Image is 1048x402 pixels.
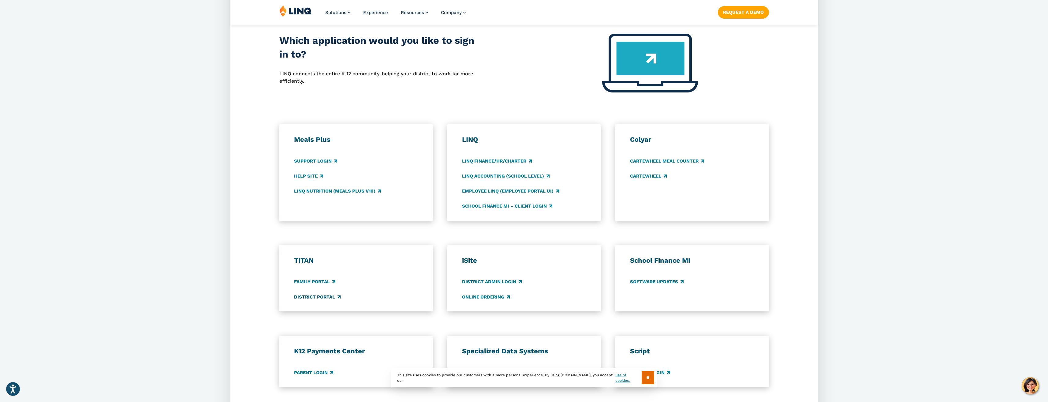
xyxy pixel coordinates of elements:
[294,347,418,355] h3: K12 Payments Center
[325,10,346,15] span: Solutions
[718,6,769,18] a: Request a Demo
[462,347,586,355] h3: Specialized Data Systems
[630,173,667,179] a: CARTEWHEEL
[294,369,333,376] a: Parent Login
[294,294,341,300] a: District Portal
[630,279,684,285] a: Software Updates
[462,256,586,265] h3: iSite
[325,5,466,25] nav: Primary Navigation
[441,10,462,15] span: Company
[462,203,552,209] a: School Finance MI – Client Login
[718,5,769,18] nav: Button Navigation
[294,279,335,285] a: Family Portal
[294,188,381,194] a: LINQ Nutrition (Meals Plus v10)
[462,294,510,300] a: Online Ordering
[462,135,586,144] h3: LINQ
[401,10,428,15] a: Resources
[294,158,337,164] a: Support Login
[325,10,350,15] a: Solutions
[294,256,418,265] h3: TITAN
[401,10,424,15] span: Resources
[279,70,475,85] p: LINQ connects the entire K‑12 community, helping your district to work far more efficiently.
[1022,377,1039,394] button: Hello, have a question? Let’s chat.
[294,135,418,144] h3: Meals Plus
[462,173,550,179] a: LINQ Accounting (school level)
[279,34,475,62] h2: Which application would you like to sign in to?
[630,135,754,144] h3: Colyar
[630,347,754,355] h3: Script
[630,158,704,164] a: CARTEWHEEL Meal Counter
[441,10,466,15] a: Company
[462,188,559,194] a: Employee LINQ (Employee Portal UI)
[615,372,641,383] a: use of cookies.
[363,10,388,15] a: Experience
[391,368,657,387] div: This site uses cookies to provide our customers with a more personal experience. By using [DOMAIN...
[462,158,532,164] a: LINQ Finance/HR/Charter
[630,256,754,265] h3: School Finance MI
[462,279,522,285] a: District Admin Login
[294,173,323,179] a: Help Site
[279,5,312,17] img: LINQ | K‑12 Software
